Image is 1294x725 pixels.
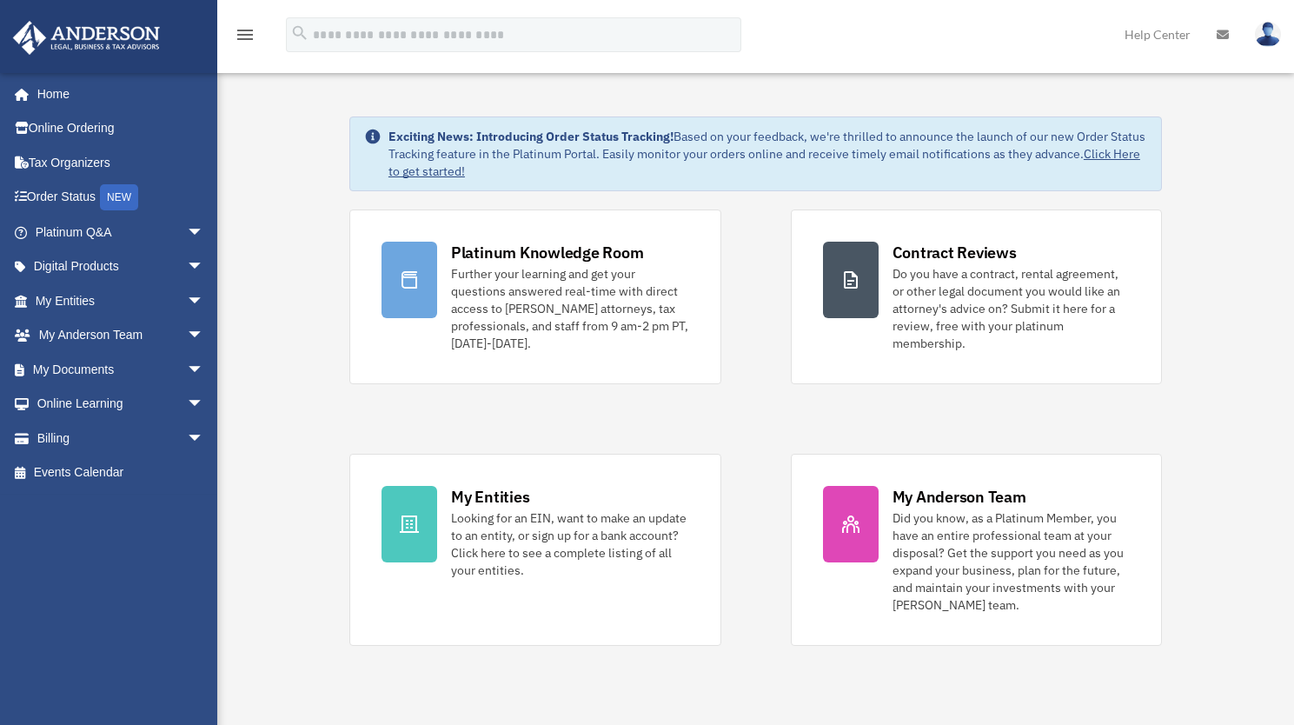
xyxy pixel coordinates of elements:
span: arrow_drop_down [187,283,222,319]
div: Platinum Knowledge Room [451,242,644,263]
div: Looking for an EIN, want to make an update to an entity, or sign up for a bank account? Click her... [451,509,689,579]
span: arrow_drop_down [187,215,222,250]
div: My Entities [451,486,529,508]
img: Anderson Advisors Platinum Portal [8,21,165,55]
a: menu [235,30,255,45]
a: Click Here to get started! [388,146,1140,179]
a: Platinum Knowledge Room Further your learning and get your questions answered real-time with dire... [349,210,721,384]
span: arrow_drop_down [187,421,222,456]
div: NEW [100,184,138,210]
a: Home [12,76,222,111]
a: My Entitiesarrow_drop_down [12,283,230,318]
a: My Entities Looking for an EIN, want to make an update to an entity, or sign up for a bank accoun... [349,454,721,646]
a: Contract Reviews Do you have a contract, rental agreement, or other legal document you would like... [791,210,1163,384]
strong: Exciting News: Introducing Order Status Tracking! [388,129,674,144]
div: Further your learning and get your questions answered real-time with direct access to [PERSON_NAM... [451,265,689,352]
a: Digital Productsarrow_drop_down [12,249,230,284]
a: Billingarrow_drop_down [12,421,230,456]
a: Tax Organizers [12,145,230,180]
a: My Documentsarrow_drop_down [12,352,230,387]
div: Did you know, as a Platinum Member, you have an entire professional team at your disposal? Get th... [893,509,1131,614]
a: Online Ordering [12,111,230,146]
div: Based on your feedback, we're thrilled to announce the launch of our new Order Status Tracking fe... [388,128,1147,180]
a: Online Learningarrow_drop_down [12,387,230,422]
div: Do you have a contract, rental agreement, or other legal document you would like an attorney's ad... [893,265,1131,352]
span: arrow_drop_down [187,318,222,354]
a: My Anderson Teamarrow_drop_down [12,318,230,353]
span: arrow_drop_down [187,352,222,388]
a: Order StatusNEW [12,180,230,216]
div: Contract Reviews [893,242,1017,263]
a: Events Calendar [12,456,230,490]
a: Platinum Q&Aarrow_drop_down [12,215,230,249]
span: arrow_drop_down [187,249,222,285]
i: menu [235,24,255,45]
span: arrow_drop_down [187,387,222,422]
a: My Anderson Team Did you know, as a Platinum Member, you have an entire professional team at your... [791,454,1163,646]
div: My Anderson Team [893,486,1026,508]
img: User Pic [1255,22,1281,47]
i: search [290,23,309,43]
